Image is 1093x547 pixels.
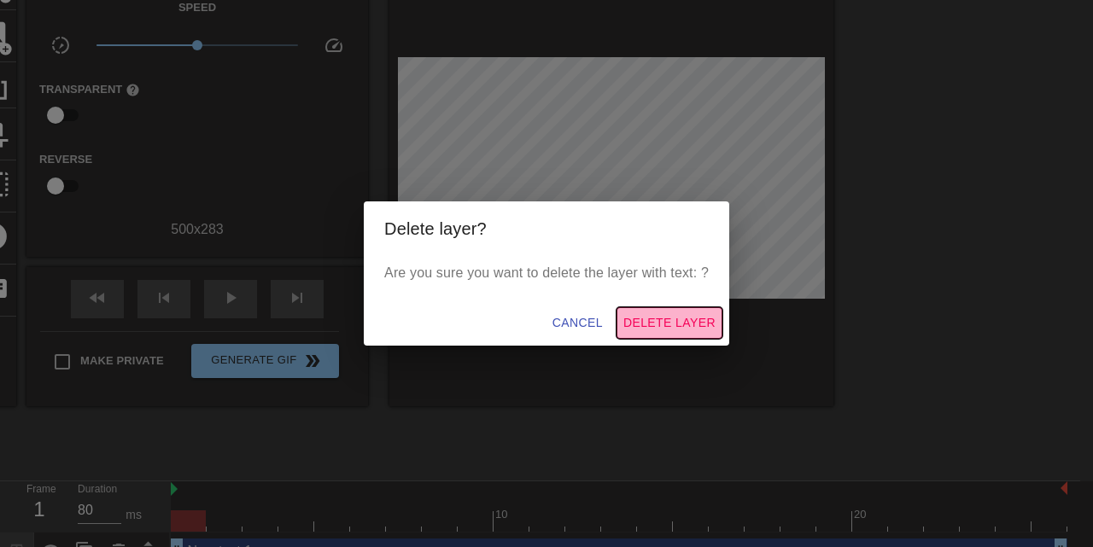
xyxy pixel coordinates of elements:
span: Delete Layer [623,312,716,334]
p: Are you sure you want to delete the layer with text: ? [384,263,709,283]
h2: Delete layer? [384,215,709,242]
span: Cancel [552,312,603,334]
button: Delete Layer [617,307,722,339]
button: Cancel [546,307,610,339]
